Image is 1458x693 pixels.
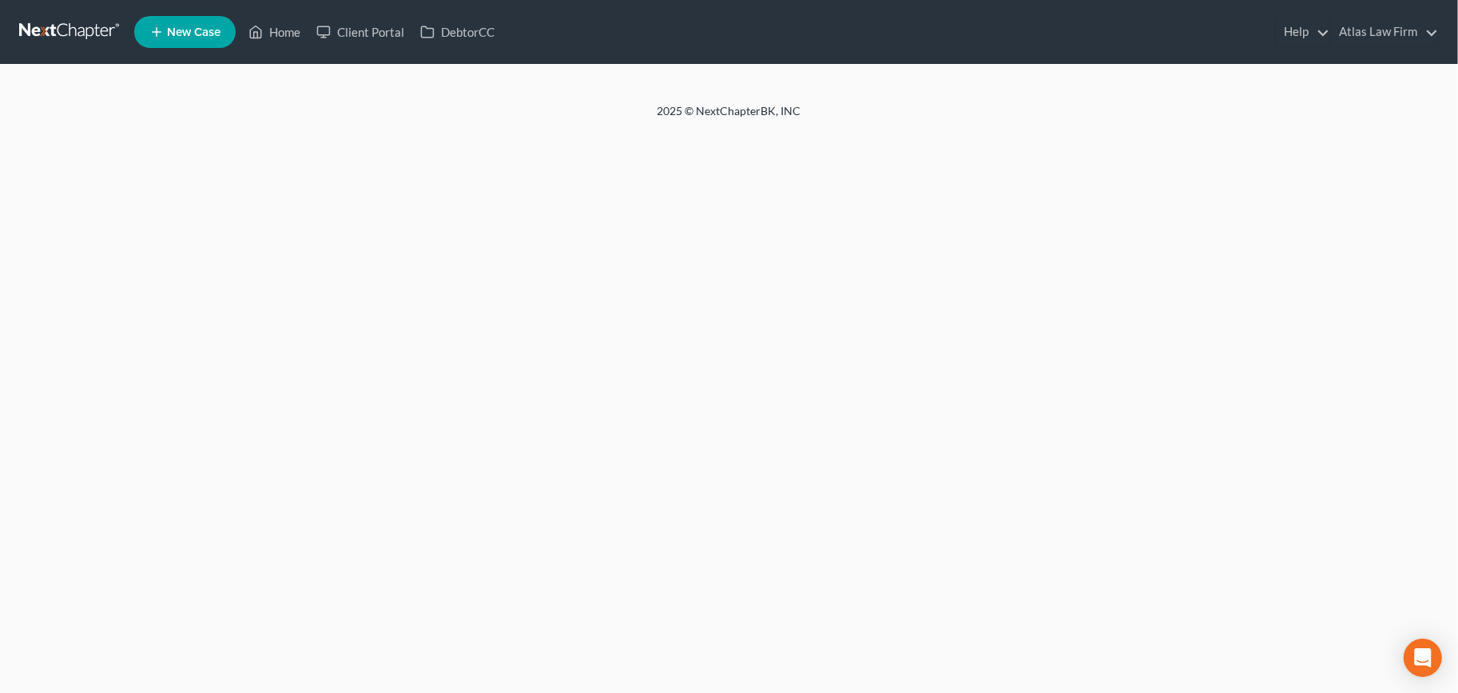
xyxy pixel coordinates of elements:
a: Atlas Law Firm [1331,18,1438,46]
div: 2025 © NextChapterBK, INC [274,103,1185,132]
div: Open Intercom Messenger [1404,639,1442,677]
new-legal-case-button: New Case [134,16,236,48]
a: Home [240,18,308,46]
a: Help [1276,18,1329,46]
a: DebtorCC [412,18,503,46]
a: Client Portal [308,18,412,46]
